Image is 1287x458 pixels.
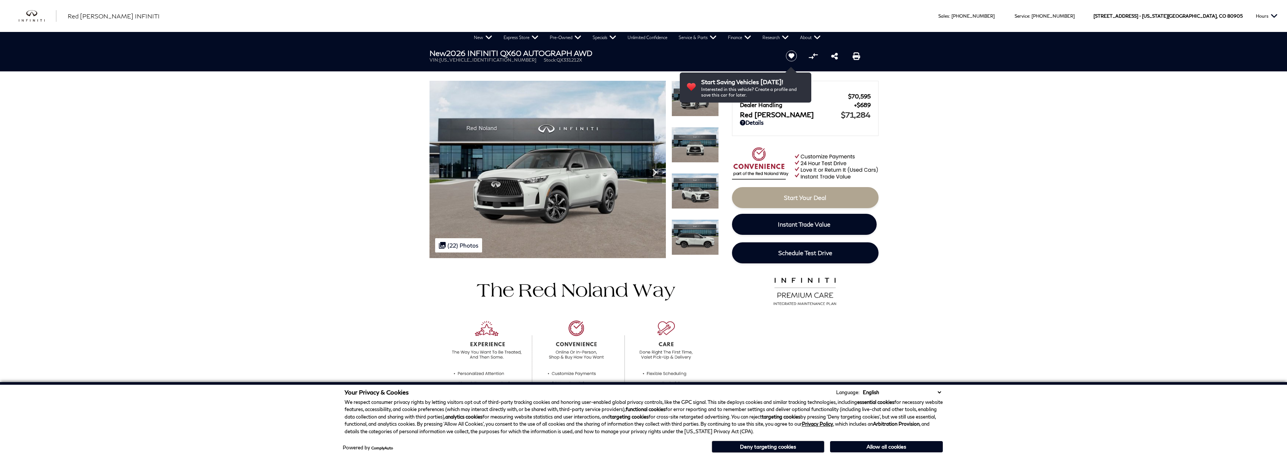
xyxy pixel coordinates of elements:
[673,32,722,43] a: Service & Parts
[740,110,841,119] span: Red [PERSON_NAME]
[671,219,719,255] img: New 2026 2T RAD WHT INFINITI AUTOGRAPH AWD image 4
[841,110,871,119] span: $71,284
[784,194,826,201] span: Start Your Deal
[808,50,819,62] button: Compare Vehicle
[740,93,848,100] span: MSRP
[861,388,943,396] select: Language Select
[435,238,482,252] div: (22) Photos
[732,311,879,430] iframe: YouTube video player
[671,81,719,116] img: New 2026 2T RAD WHT INFINITI AUTOGRAPH AWD image 1
[848,93,871,100] span: $70,595
[430,81,666,258] img: New 2026 2T RAD WHT INFINITI AUTOGRAPH AWD image 1
[1031,13,1075,19] a: [PHONE_NUMBER]
[68,12,160,20] span: Red [PERSON_NAME] INFINITI
[468,32,498,43] a: New
[445,414,482,420] strong: analytics cookies
[647,161,662,184] div: Next
[671,127,719,163] img: New 2026 2T RAD WHT INFINITI AUTOGRAPH AWD image 2
[622,32,673,43] a: Unlimited Confidence
[557,57,582,63] span: QX331212X
[778,249,832,256] span: Schedule Test Drive
[468,32,826,43] nav: Main Navigation
[722,32,757,43] a: Finance
[19,10,56,22] img: INFINITI
[712,441,824,453] button: Deny targeting cookies
[1029,13,1030,19] span: :
[740,93,871,100] a: MSRP $70,595
[732,214,877,235] a: Instant Trade Value
[857,399,894,405] strong: essential cookies
[19,10,56,22] a: infiniti
[951,13,995,19] a: [PHONE_NUMBER]
[830,441,943,452] button: Allow all cookies
[1093,13,1243,19] a: [STREET_ADDRESS] • [US_STATE][GEOGRAPHIC_DATA], CO 80905
[345,399,943,435] p: We respect consumer privacy rights by letting visitors opt out of third-party tracking cookies an...
[740,101,854,108] span: Dealer Handling
[836,390,859,395] div: Language:
[1015,13,1029,19] span: Service
[740,110,871,119] a: Red [PERSON_NAME] $71,284
[740,101,871,108] a: Dealer Handling $689
[345,388,409,396] span: Your Privacy & Cookies
[783,50,800,62] button: Save vehicle
[430,48,446,57] strong: New
[544,32,587,43] a: Pre-Owned
[587,32,622,43] a: Specials
[949,13,950,19] span: :
[68,12,160,21] a: Red [PERSON_NAME] INFINITI
[757,32,794,43] a: Research
[371,446,393,450] a: ComplyAuto
[854,101,871,108] span: $689
[498,32,544,43] a: Express Store
[768,276,842,306] img: infinitipremiumcare.png
[544,57,557,63] span: Stock:
[430,49,773,57] h1: 2026 INFINITI QX60 AUTOGRAPH AWD
[671,173,719,209] img: New 2026 2T RAD WHT INFINITI AUTOGRAPH AWD image 3
[732,187,879,208] a: Start Your Deal
[938,13,949,19] span: Sales
[794,32,826,43] a: About
[430,57,439,63] span: VIN:
[732,242,879,263] a: Schedule Test Drive
[343,445,393,450] div: Powered by
[831,51,838,60] a: Share this New 2026 INFINITI QX60 AUTOGRAPH AWD
[626,406,665,412] strong: functional cookies
[610,414,649,420] strong: targeting cookies
[778,221,830,228] span: Instant Trade Value
[762,414,800,420] strong: targeting cookies
[439,57,536,63] span: [US_VEHICLE_IDENTIFICATION_NUMBER]
[802,421,833,427] a: Privacy Policy
[740,119,871,126] a: Details
[873,421,920,427] strong: Arbitration Provision
[853,51,860,60] a: Print this New 2026 INFINITI QX60 AUTOGRAPH AWD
